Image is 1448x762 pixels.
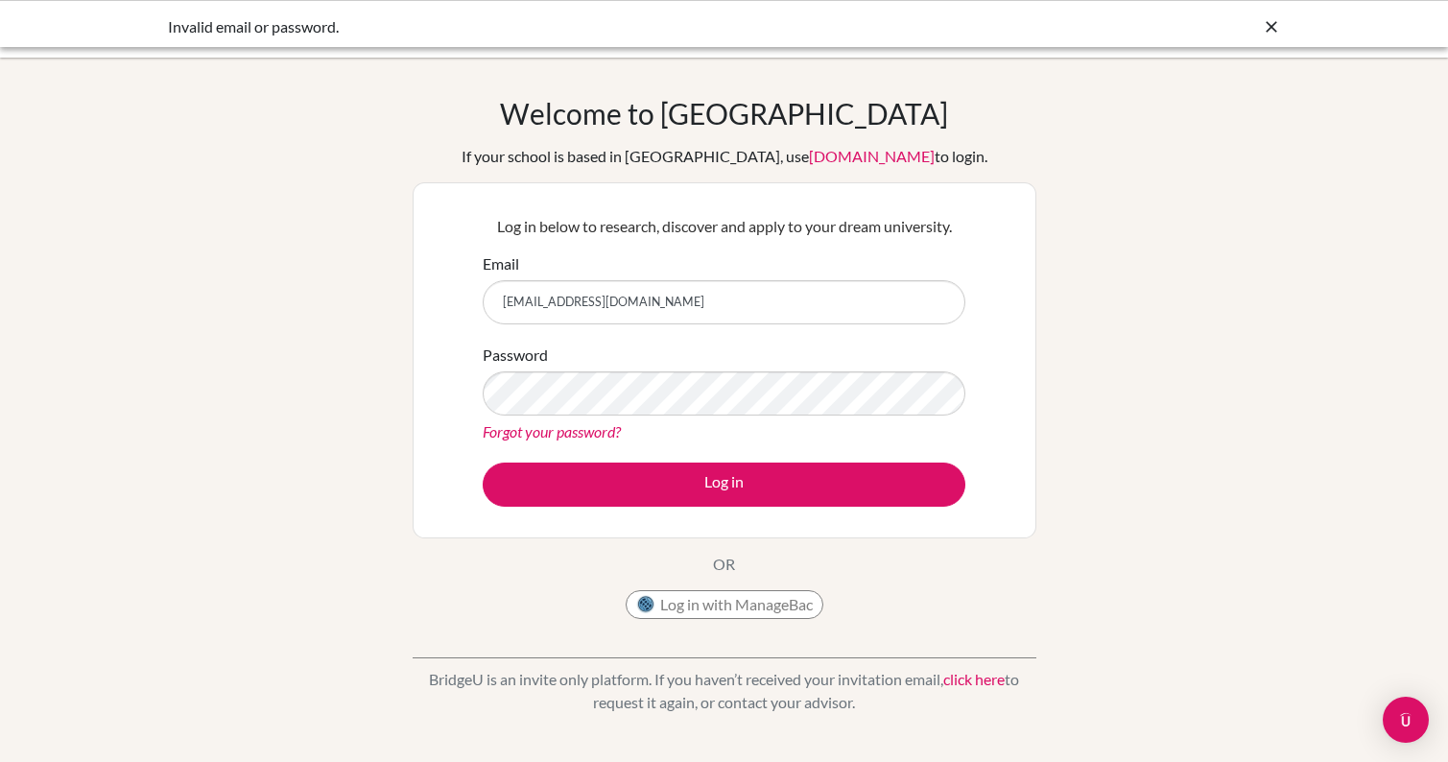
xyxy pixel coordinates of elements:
[413,668,1036,714] p: BridgeU is an invite only platform. If you haven’t received your invitation email, to request it ...
[483,344,548,367] label: Password
[943,670,1005,688] a: click here
[713,553,735,576] p: OR
[483,215,965,238] p: Log in below to research, discover and apply to your dream university.
[462,145,987,168] div: If your school is based in [GEOGRAPHIC_DATA], use to login.
[483,252,519,275] label: Email
[809,147,935,165] a: [DOMAIN_NAME]
[168,15,993,38] div: Invalid email or password.
[483,463,965,507] button: Log in
[483,422,621,441] a: Forgot your password?
[500,96,948,131] h1: Welcome to [GEOGRAPHIC_DATA]
[1383,697,1429,743] div: Open Intercom Messenger
[626,590,823,619] button: Log in with ManageBac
